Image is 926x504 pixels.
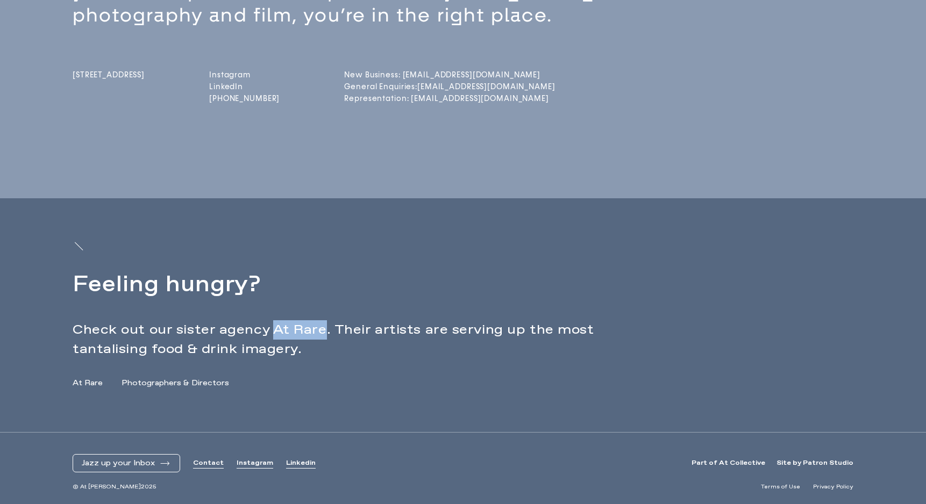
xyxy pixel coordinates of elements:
a: Contact [193,459,224,468]
a: Site by Patron Studio [777,459,853,468]
h2: Feeling hungry? [73,269,644,301]
a: [STREET_ADDRESS] [73,70,145,106]
a: Part of At Collective [692,459,765,468]
a: Representation: [EMAIL_ADDRESS][DOMAIN_NAME] [344,94,429,103]
a: General Enquiries:[EMAIL_ADDRESS][DOMAIN_NAME] [344,82,429,91]
span: © At [PERSON_NAME] 2025 [73,483,156,491]
span: [STREET_ADDRESS] [73,70,145,80]
a: At Rare [73,378,103,389]
a: [PHONE_NUMBER] [209,94,280,103]
a: Instagram [237,459,273,468]
a: Photographers & Directors [122,378,229,389]
a: Linkedin [286,459,316,468]
button: Jazz up your Inbox [82,459,171,468]
span: Jazz up your Inbox [82,459,155,468]
a: Terms of Use [761,483,800,491]
a: LinkedIn [209,82,280,91]
p: Check out our sister agency At Rare. Their artists are serving up the most tantalising food & dri... [73,320,644,359]
a: New Business: [EMAIL_ADDRESS][DOMAIN_NAME] [344,70,429,80]
a: Instagram [209,70,280,80]
a: Privacy Policy [813,483,853,491]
